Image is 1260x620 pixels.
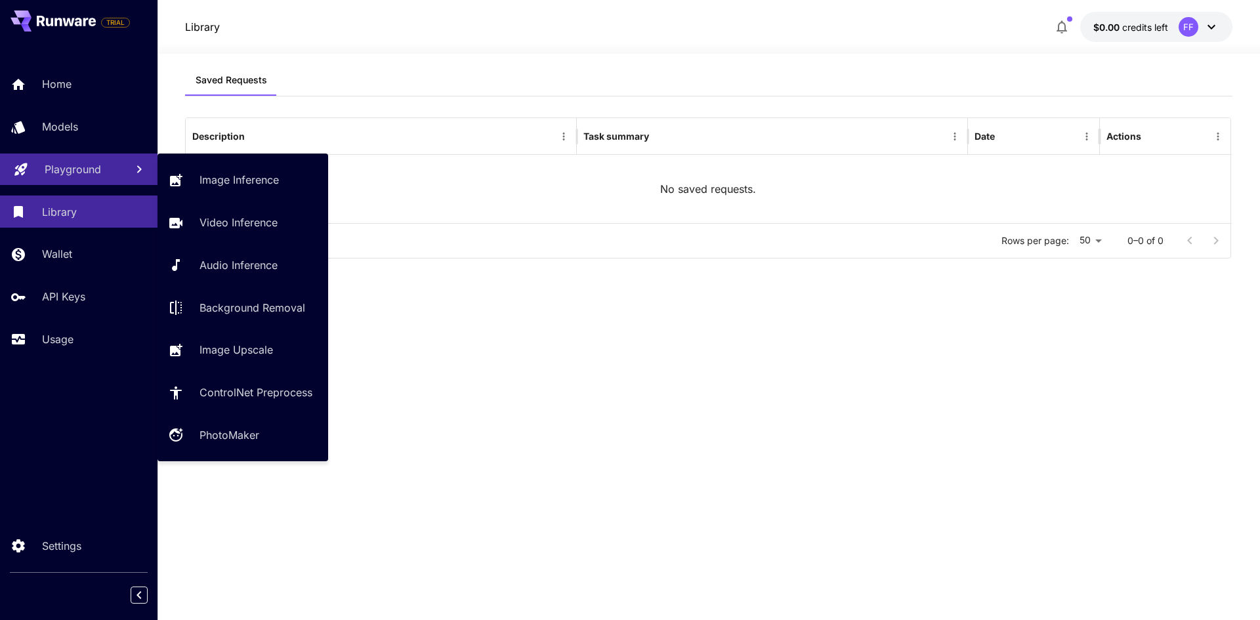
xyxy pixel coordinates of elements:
p: Image Inference [199,172,279,188]
button: Collapse sidebar [131,587,148,604]
p: Rows per page: [1001,234,1069,247]
span: Saved Requests [196,74,267,86]
p: Video Inference [199,215,278,230]
p: PhotoMaker [199,427,259,443]
a: ControlNet Preprocess [157,377,328,409]
div: 50 [1074,231,1106,250]
button: Sort [996,127,1015,146]
a: Video Inference [157,207,328,239]
div: FF [1179,17,1198,37]
a: Audio Inference [157,249,328,281]
button: $0.00 [1080,12,1232,42]
a: PhotoMaker [157,419,328,451]
nav: breadcrumb [185,19,220,35]
span: credits left [1122,22,1168,33]
p: Image Upscale [199,342,273,358]
button: Sort [246,127,264,146]
button: Menu [946,127,964,146]
p: Models [42,119,78,134]
p: Wallet [42,246,72,262]
p: ControlNet Preprocess [199,384,312,400]
p: Usage [42,331,73,347]
a: Image Inference [157,164,328,196]
div: Actions [1106,131,1141,142]
p: 0–0 of 0 [1127,234,1164,247]
div: Collapse sidebar [140,583,157,607]
p: Home [42,76,72,92]
p: Audio Inference [199,257,278,273]
span: $0.00 [1093,22,1122,33]
a: Background Removal [157,291,328,323]
div: $0.00 [1093,20,1168,34]
p: Settings [42,538,81,554]
button: Menu [1078,127,1096,146]
a: Image Upscale [157,334,328,366]
p: Library [42,204,77,220]
p: API Keys [42,289,85,304]
div: Task summary [583,131,649,142]
p: Background Removal [199,300,305,316]
div: Date [975,131,995,142]
button: Sort [650,127,669,146]
p: Library [185,19,220,35]
p: Playground [45,161,101,177]
button: Menu [555,127,573,146]
span: TRIAL [102,18,129,28]
p: No saved requests. [660,181,756,197]
div: Description [192,131,245,142]
span: Add your payment card to enable full platform functionality. [101,14,130,30]
button: Menu [1209,127,1227,146]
